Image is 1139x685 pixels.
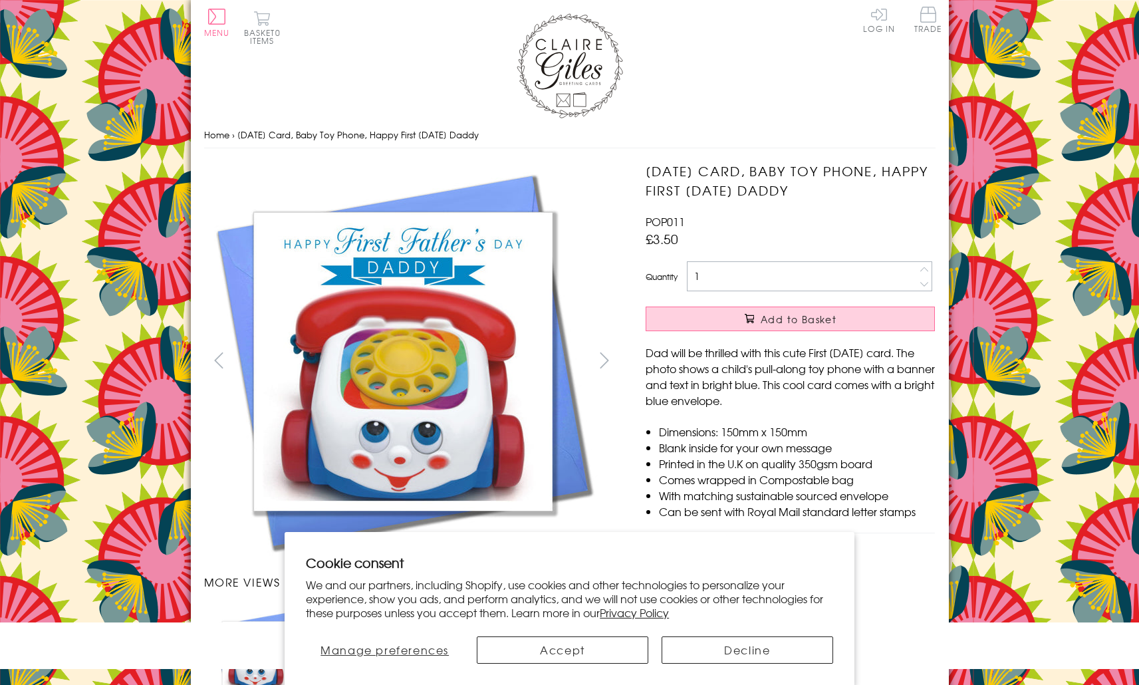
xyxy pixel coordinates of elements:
[646,229,678,248] span: £3.50
[306,578,833,619] p: We and our partners, including Shopify, use cookies and other technologies to personalize your ex...
[646,344,935,408] p: Dad will be thrilled with this cute First [DATE] card. The photo shows a child's pull-along toy p...
[600,605,669,620] a: Privacy Policy
[659,424,935,440] li: Dimensions: 150mm x 150mm
[204,345,234,375] button: prev
[659,487,935,503] li: With matching sustainable sourced envelope
[646,271,678,283] label: Quantity
[863,7,895,33] a: Log In
[659,440,935,456] li: Blank inside for your own message
[646,213,685,229] span: POP011
[659,456,935,472] li: Printed in the U.K on quality 350gsm board
[477,636,648,664] button: Accept
[237,128,479,141] span: [DATE] Card, Baby Toy Phone, Happy First [DATE] Daddy
[306,636,463,664] button: Manage preferences
[204,574,620,590] h3: More views
[306,553,833,572] h2: Cookie consent
[244,11,281,45] button: Basket0 items
[914,7,942,35] a: Trade
[250,27,281,47] span: 0 items
[662,636,833,664] button: Decline
[204,162,603,561] img: Father's Day Card, Baby Toy Phone, Happy First Father's Day Daddy
[320,642,449,658] span: Manage preferences
[659,503,935,519] li: Can be sent with Royal Mail standard letter stamps
[517,13,623,118] img: Claire Giles Greetings Cards
[204,9,230,37] button: Menu
[232,128,235,141] span: ›
[646,307,935,331] button: Add to Basket
[659,472,935,487] li: Comes wrapped in Compostable bag
[646,162,935,200] h1: [DATE] Card, Baby Toy Phone, Happy First [DATE] Daddy
[204,27,230,39] span: Menu
[204,128,229,141] a: Home
[914,7,942,33] span: Trade
[204,122,936,149] nav: breadcrumbs
[589,345,619,375] button: next
[761,313,836,326] span: Add to Basket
